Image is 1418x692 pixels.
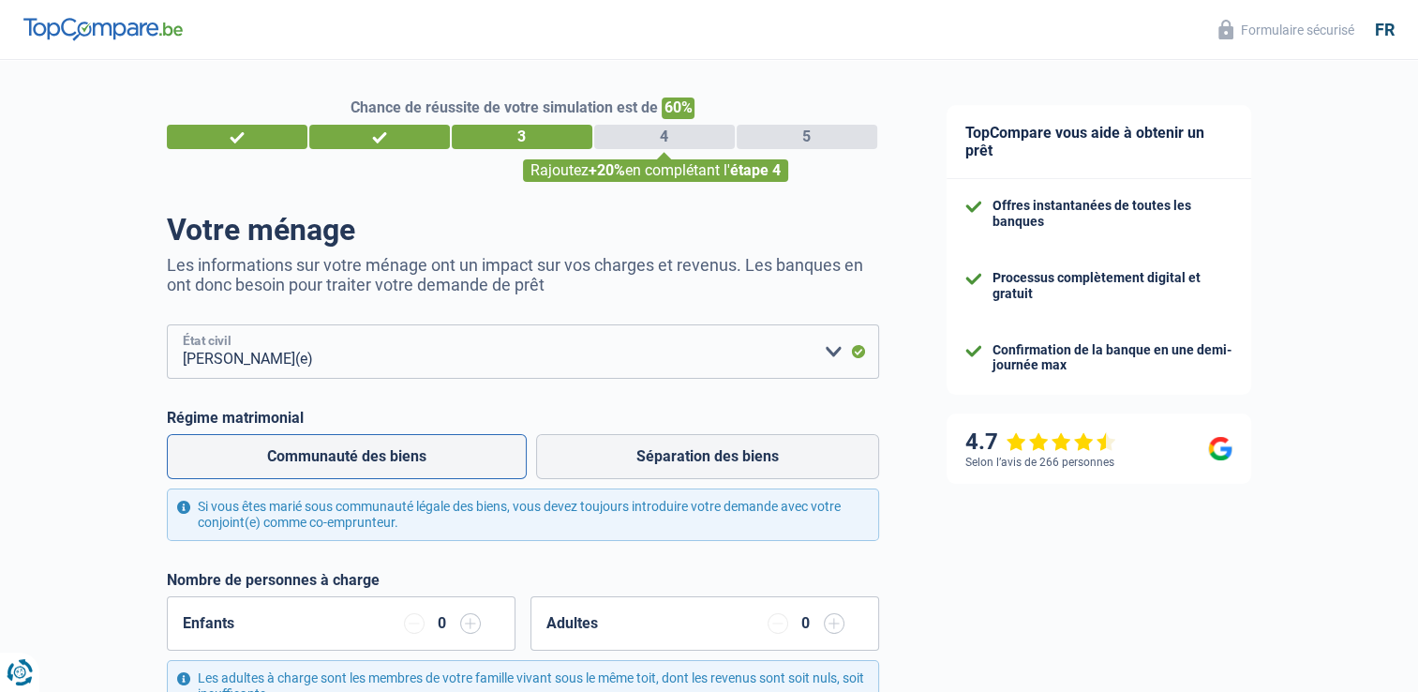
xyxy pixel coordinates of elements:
[594,125,735,149] div: 4
[23,18,183,40] img: TopCompare Logo
[167,212,879,248] h1: Votre ménage
[183,616,234,631] label: Enfants
[965,429,1116,456] div: 4.7
[993,198,1232,230] div: Offres instantanées de toutes les banques
[351,98,658,116] span: Chance de réussite de votre simulation est de
[167,489,879,541] div: Si vous êtes marié sous communauté légale des biens, vous devez toujours introduire votre demande...
[167,125,307,149] div: 1
[434,616,451,631] div: 0
[167,409,879,427] label: Régime matrimonial
[1375,20,1395,40] div: fr
[798,616,814,631] div: 0
[452,125,592,149] div: 3
[523,159,788,182] div: Rajoutez en complétant l'
[965,456,1114,469] div: Selon l’avis de 266 personnes
[309,125,450,149] div: 2
[737,125,877,149] div: 5
[947,105,1251,179] div: TopCompare vous aide à obtenir un prêt
[167,434,527,479] label: Communauté des biens
[167,571,380,589] label: Nombre de personnes à charge
[662,98,694,119] span: 60%
[536,434,879,479] label: Séparation des biens
[546,616,598,631] label: Adultes
[993,342,1232,374] div: Confirmation de la banque en une demi-journée max
[167,255,879,294] p: Les informations sur votre ménage ont un impact sur vos charges et revenus. Les banques en ont do...
[589,161,625,179] span: +20%
[730,161,781,179] span: étape 4
[993,270,1232,302] div: Processus complètement digital et gratuit
[1207,14,1366,45] button: Formulaire sécurisé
